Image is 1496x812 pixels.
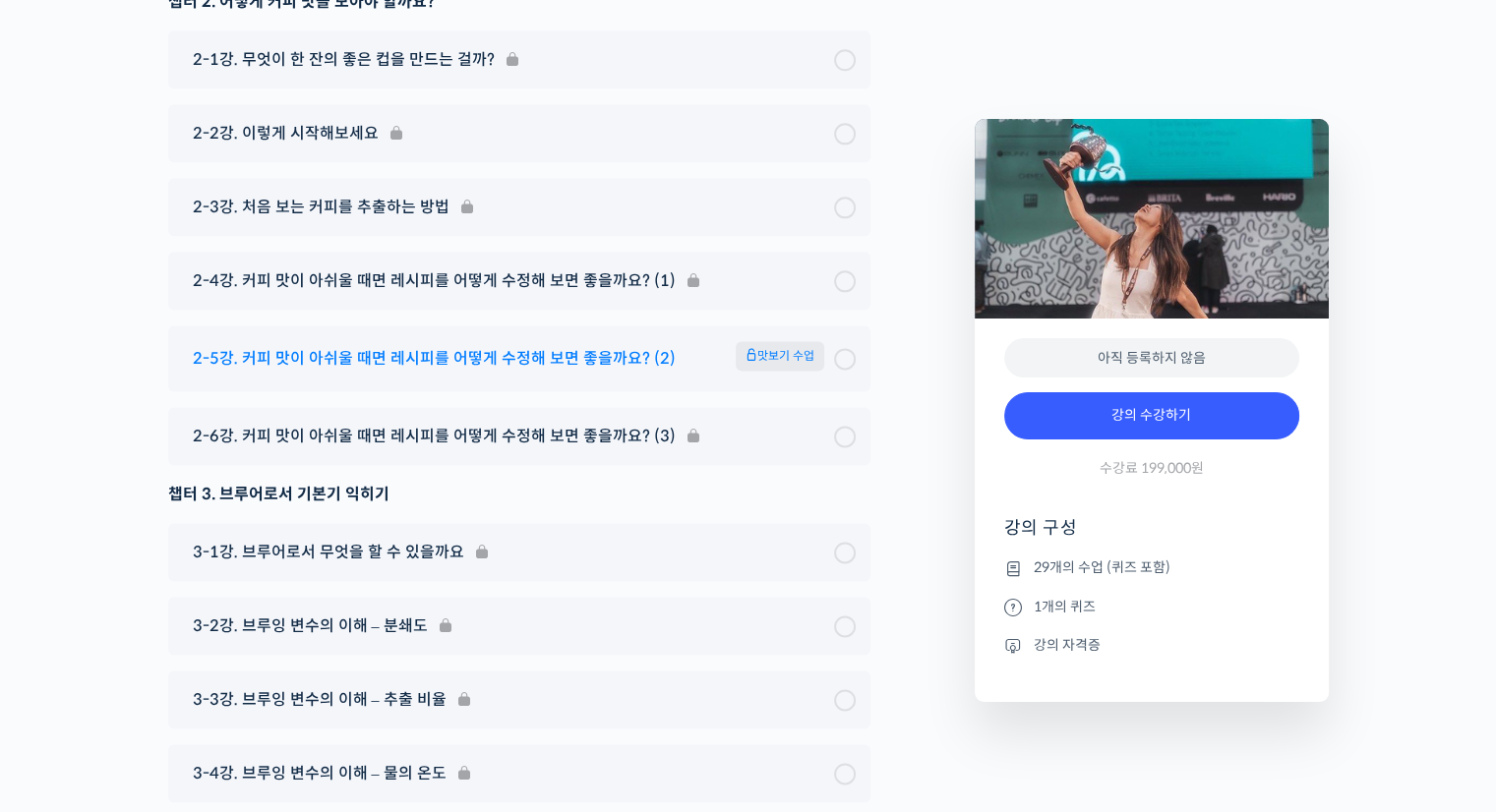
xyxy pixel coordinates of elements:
[62,653,74,668] span: 홈
[183,341,856,376] a: 2-5강. 커피 맛이 아쉬울 때면 레시피를 어떻게 수정해 보면 좋을까요? (2) 맛보기 수업
[1004,556,1299,580] li: 29개의 수업 (퀴즈 포함)
[1100,459,1204,478] span: 수강료 199,000원
[736,341,824,371] span: 맛보기 수업
[1004,633,1299,657] li: 강의 자격증
[6,623,130,672] a: 홈
[1004,516,1299,555] h4: 강의 구성
[1004,338,1299,378] div: 아직 등록하지 않음
[304,653,328,668] span: 설정
[254,623,378,672] a: 설정
[1004,595,1299,618] li: 1개의 퀴즈
[130,623,254,672] a: 대화
[168,481,870,507] div: 챕터 3. 브루어로서 기본기 익히기
[180,654,204,669] span: 대화
[193,345,676,372] span: 2-5강. 커피 맛이 아쉬울 때면 레시피를 어떻게 수정해 보면 좋을까요? (2)
[1004,392,1299,439] a: 강의 수강하기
